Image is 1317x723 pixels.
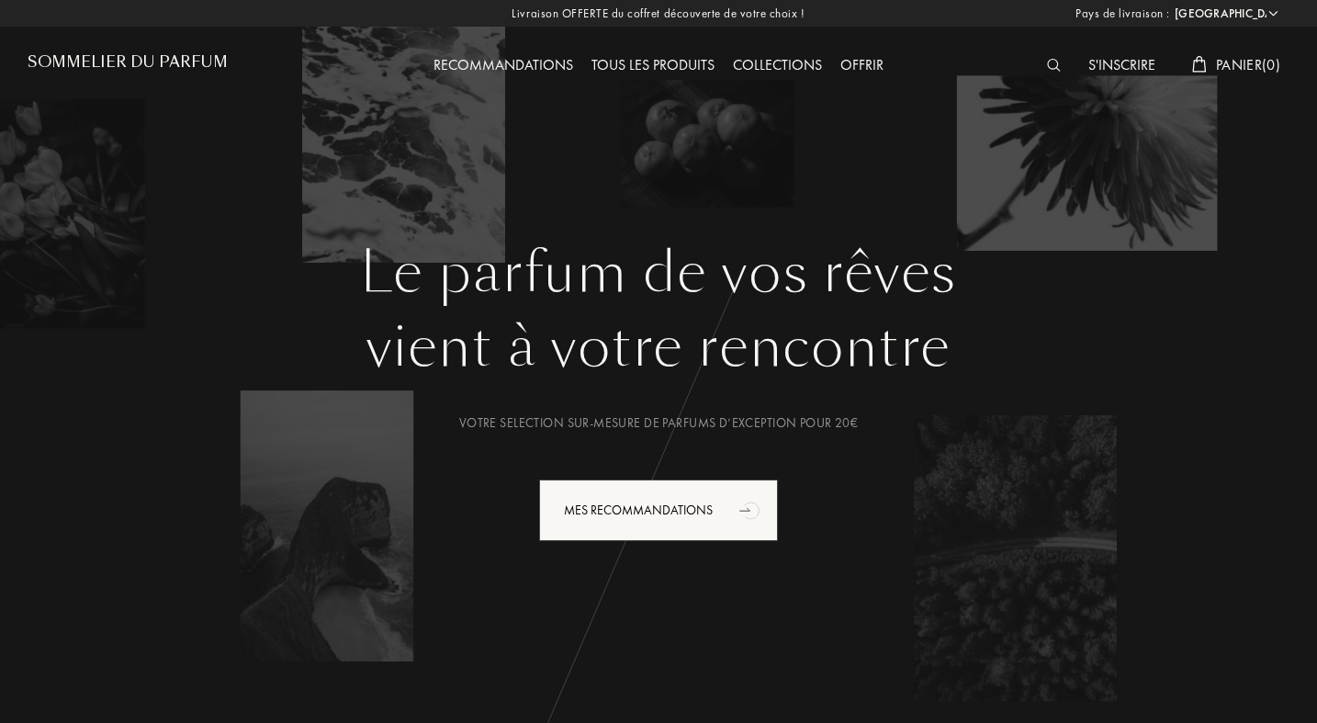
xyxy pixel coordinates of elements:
a: Tous les produits [582,55,724,74]
div: Recommandations [424,54,582,78]
div: S'inscrire [1079,54,1165,78]
div: Votre selection sur-mesure de parfums d’exception pour 20€ [41,413,1276,433]
img: cart_white.svg [1192,56,1207,73]
h1: Le parfum de vos rêves [41,240,1276,306]
a: Mes Recommandationsanimation [525,480,792,541]
a: S'inscrire [1079,55,1165,74]
div: Tous les produits [582,54,724,78]
div: vient à votre rencontre [41,306,1276,389]
div: animation [733,491,770,528]
a: Recommandations [424,55,582,74]
div: Offrir [831,54,893,78]
span: Pays de livraison : [1075,5,1170,23]
a: Sommelier du Parfum [28,53,228,78]
span: Panier ( 0 ) [1216,55,1280,74]
div: Collections [724,54,831,78]
h1: Sommelier du Parfum [28,53,228,71]
div: Mes Recommandations [539,480,778,541]
img: search_icn_white.svg [1047,59,1061,72]
a: Offrir [831,55,893,74]
a: Collections [724,55,831,74]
